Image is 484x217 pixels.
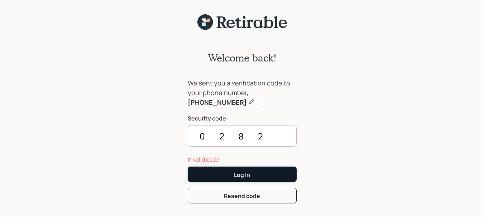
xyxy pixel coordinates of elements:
[188,98,247,107] b: [PHONE_NUMBER]
[188,125,297,147] input: ••••
[188,167,297,182] button: Log In
[188,155,297,164] div: Invalid code
[188,188,297,203] button: Resend code
[224,192,260,200] div: Resend code
[188,78,297,107] div: We sent you a verification code to your phone number, :
[208,52,277,64] h2: Welcome back!
[234,171,250,179] div: Log In
[188,114,297,122] label: Security code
